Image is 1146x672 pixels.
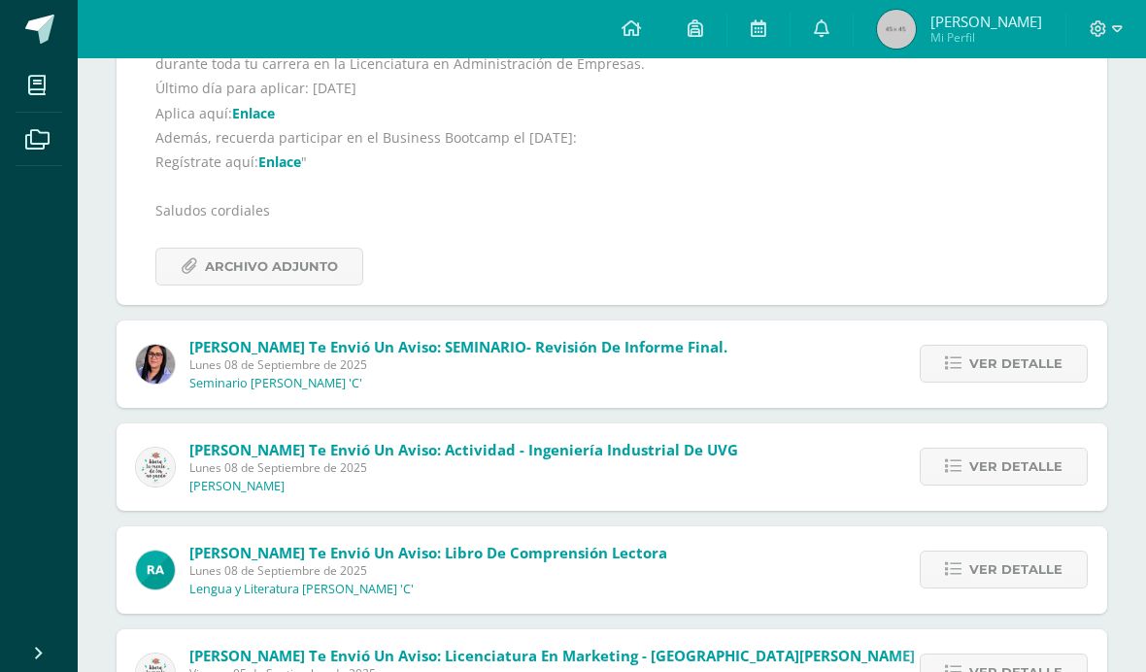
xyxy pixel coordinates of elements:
[189,479,285,494] p: [PERSON_NAME]
[969,552,1062,588] span: Ver detalle
[189,646,915,665] span: [PERSON_NAME] te envió un aviso: Licenciatura en Marketing - [GEOGRAPHIC_DATA][PERSON_NAME]
[189,440,738,459] span: [PERSON_NAME] te envió un aviso: Actividad - Ingeniería Industrial de UVG
[258,152,301,171] a: Enlace
[189,543,667,562] span: [PERSON_NAME] te envió un aviso: Libro de comprensión lectora
[969,449,1062,485] span: Ver detalle
[136,551,175,589] img: d166cc6b6add042c8d443786a57c7763.png
[969,346,1062,382] span: Ver detalle
[136,448,175,487] img: 6d997b708352de6bfc4edc446c29d722.png
[930,29,1042,46] span: Mi Perfil
[205,249,338,285] span: Archivo Adjunto
[189,356,727,373] span: Lunes 08 de Septiembre de 2025
[189,459,738,476] span: Lunes 08 de Septiembre de 2025
[136,345,175,384] img: f299a6914324fd9fb9c4d26292297a76.png
[189,562,667,579] span: Lunes 08 de Septiembre de 2025
[232,104,275,122] a: Enlace
[189,376,362,391] p: Seminario [PERSON_NAME] 'C'
[189,582,414,597] p: Lengua y Literatura [PERSON_NAME] 'C'
[155,248,363,286] a: Archivo Adjunto
[930,12,1042,31] span: [PERSON_NAME]
[877,10,916,49] img: 45x45
[189,337,727,356] span: [PERSON_NAME] te envió un aviso: SEMINARIO- Revisión de informe final.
